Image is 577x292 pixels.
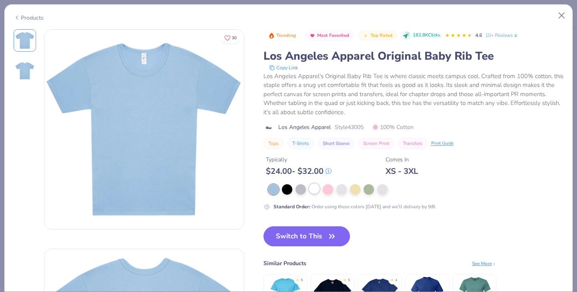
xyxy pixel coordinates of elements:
[263,138,283,149] button: Tops
[362,32,369,39] img: Top Rated sort
[15,31,34,50] img: Front
[278,123,331,131] span: Los Angeles Apparel
[335,123,364,131] span: Style 43005
[398,138,427,149] button: Transfers
[472,260,497,267] div: See More
[267,64,300,72] button: copy to clipboard
[358,138,394,149] button: Screen Print
[296,278,299,281] div: ★
[264,30,300,41] button: Badge Button
[263,226,350,246] button: Switch to This
[263,72,564,117] div: Los Angeles Apparel's Original Baby Rib Tee is where classic meets campus cool. Crafted from 100%...
[15,61,34,81] img: Back
[348,278,350,283] div: 5
[413,32,440,39] span: 182.8K Clicks
[485,32,519,39] a: 10+ Reviews
[343,278,346,281] div: ★
[386,166,418,176] div: XS - 3XL
[358,30,397,41] button: Badge Button
[395,278,397,283] div: 4
[266,166,332,176] div: $ 24.00 - $ 32.00
[431,140,454,147] div: Print Guide
[44,30,244,229] img: Front
[554,8,569,23] button: Close
[273,203,310,210] strong: Standard Order :
[266,155,332,164] div: Typically
[475,32,482,38] span: 4.6
[370,33,393,38] span: Top Rated
[263,125,274,131] img: brand logo
[263,259,306,268] div: Similar Products
[268,32,275,39] img: Trending sort
[305,30,354,41] button: Badge Button
[276,33,296,38] span: Trending
[232,36,237,40] span: 30
[273,203,436,210] div: Order using these colors [DATE] and we’ll delivery by 9/8.
[445,29,472,42] div: 4.6 Stars
[390,278,394,281] div: ★
[301,278,303,283] div: 5
[263,48,564,64] div: Los Angeles Apparel Original Baby Rib Tee
[287,138,314,149] button: T-Shirts
[386,155,418,164] div: Comes In
[309,32,316,39] img: Most Favorited sort
[221,32,240,44] button: Like
[372,123,414,131] span: 100% Cotton
[317,33,349,38] span: Most Favorited
[318,138,354,149] button: Short Sleeve
[14,14,44,22] div: Products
